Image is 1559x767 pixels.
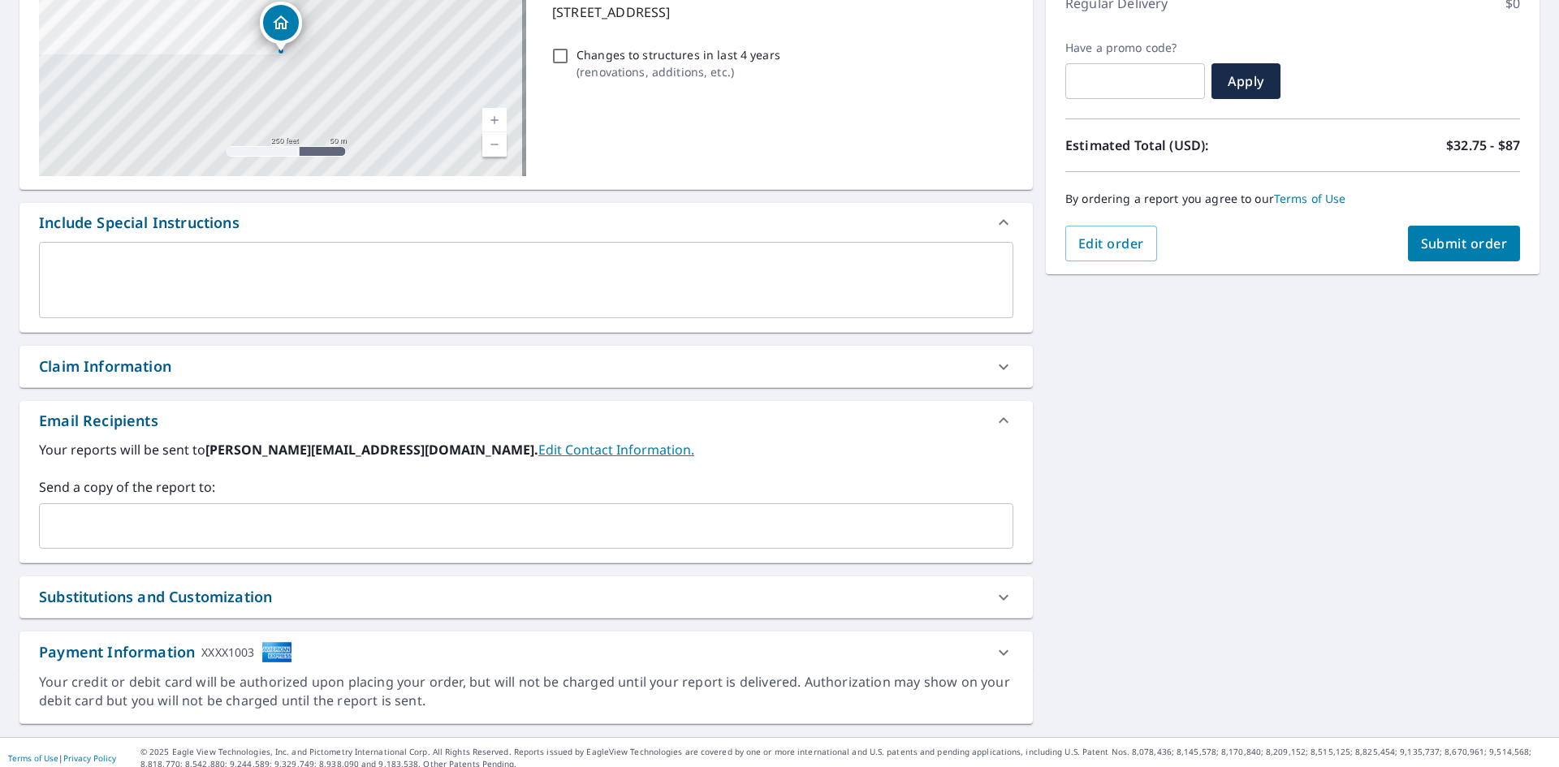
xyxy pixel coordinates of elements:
div: Include Special Instructions [19,203,1033,242]
span: Apply [1224,72,1267,90]
span: Edit order [1078,235,1144,252]
a: Current Level 17, Zoom In [482,108,507,132]
div: Payment InformationXXXX1003cardImage [19,631,1033,673]
button: Apply [1211,63,1280,99]
div: Payment Information [39,641,292,663]
a: Terms of Use [1274,191,1346,206]
button: Submit order [1408,226,1521,261]
div: Include Special Instructions [39,212,240,234]
div: Your credit or debit card will be authorized upon placing your order, but will not be charged unt... [39,673,1013,710]
p: ( renovations, additions, etc. ) [577,63,780,80]
button: Edit order [1065,226,1157,261]
img: cardImage [261,641,292,663]
a: Current Level 17, Zoom Out [482,132,507,157]
p: By ordering a report you agree to our [1065,192,1520,206]
div: Dropped pin, building 1, Residential property, 15 Mountain Vlg West Dover, VT 05356 [260,2,302,52]
span: Submit order [1421,235,1508,252]
p: Estimated Total (USD): [1065,136,1293,155]
a: Privacy Policy [63,752,116,764]
p: $32.75 - $87 [1446,136,1520,155]
label: Have a promo code? [1065,41,1205,55]
b: [PERSON_NAME][EMAIL_ADDRESS][DOMAIN_NAME]. [205,441,538,459]
a: Terms of Use [8,752,58,764]
p: Changes to structures in last 4 years [577,46,780,63]
div: XXXX1003 [201,641,254,663]
label: Your reports will be sent to [39,440,1013,459]
p: | [8,753,116,763]
label: Send a copy of the report to: [39,477,1013,497]
div: Substitutions and Customization [39,586,272,608]
div: Email Recipients [19,401,1033,440]
p: [STREET_ADDRESS] [552,2,1007,22]
a: EditContactInfo [538,441,694,459]
div: Claim Information [19,346,1033,387]
div: Email Recipients [39,410,158,432]
div: Substitutions and Customization [19,576,1033,618]
div: Claim Information [39,355,171,377]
